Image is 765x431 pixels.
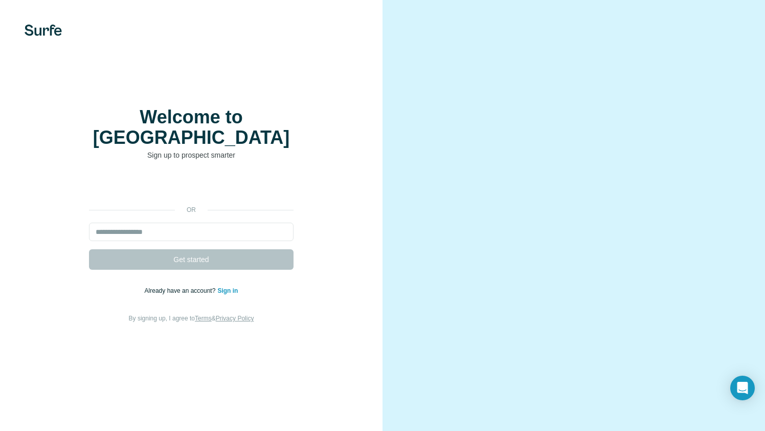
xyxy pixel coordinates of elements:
[216,315,254,322] a: Privacy Policy
[129,315,254,322] span: By signing up, I agree to &
[25,25,62,36] img: Surfe's logo
[89,150,294,160] p: Sign up to prospect smarter
[175,205,208,214] p: or
[730,376,755,400] div: Open Intercom Messenger
[84,176,299,198] iframe: Sign in with Google Button
[217,287,238,294] a: Sign in
[145,287,218,294] span: Already have an account?
[89,107,294,148] h1: Welcome to [GEOGRAPHIC_DATA]
[195,315,212,322] a: Terms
